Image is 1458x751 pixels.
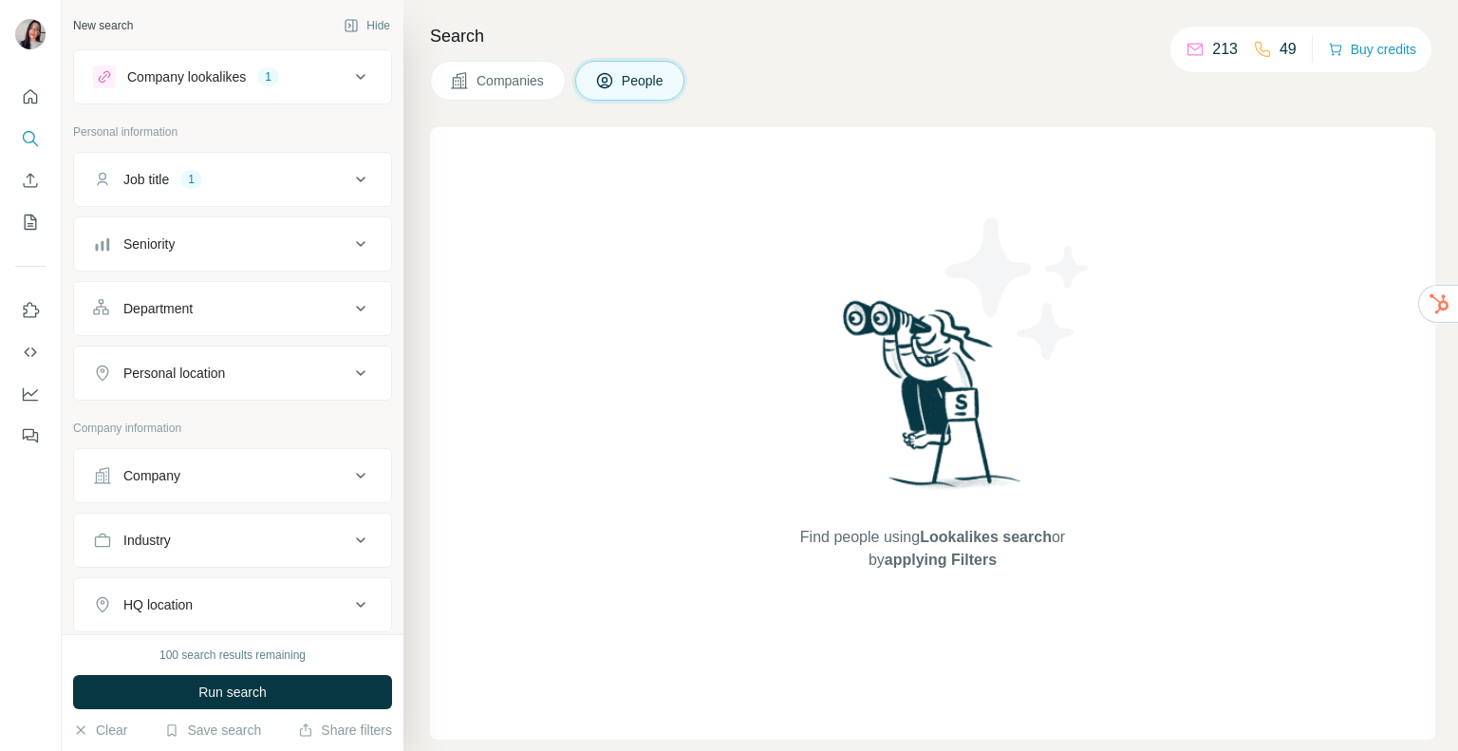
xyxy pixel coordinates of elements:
button: Clear [73,721,127,740]
div: New search [73,17,133,34]
span: People [622,71,665,90]
button: Use Surfe on LinkedIn [15,293,46,328]
div: HQ location [123,595,193,614]
div: 1 [257,68,279,85]
div: Industry [123,531,171,550]
button: My lists [15,205,46,239]
div: Department [123,299,193,318]
button: Share filters [298,721,392,740]
img: Avatar [15,19,46,49]
span: Lookalikes search [920,529,1052,545]
div: Job title [123,170,169,189]
p: Company information [73,420,392,437]
div: Company lookalikes [127,67,246,86]
button: Buy credits [1328,36,1416,63]
button: Run search [73,675,392,709]
span: applying Filters [885,552,997,568]
p: Personal information [73,123,392,141]
button: Hide [330,11,403,40]
button: Seniority [74,221,391,267]
span: Run search [198,683,267,702]
div: Seniority [123,235,175,253]
button: Search [15,122,46,156]
h4: Search [430,23,1435,49]
span: Companies [477,71,546,90]
button: Enrich CSV [15,163,46,197]
button: Feedback [15,419,46,453]
div: 1 [180,171,202,188]
button: Department [74,286,391,331]
button: Use Surfe API [15,335,46,369]
button: Dashboard [15,377,46,411]
img: Surfe Illustration - Stars [933,203,1104,374]
button: Save search [164,721,261,740]
img: Surfe Illustration - Woman searching with binoculars [834,295,1032,507]
button: Company [74,453,391,498]
button: Quick start [15,80,46,114]
p: 213 [1212,38,1238,61]
button: HQ location [74,582,391,628]
button: Personal location [74,350,391,396]
div: Company [123,466,180,485]
div: Personal location [123,364,225,383]
button: Job title1 [74,157,391,202]
div: 100 search results remaining [159,647,306,664]
button: Company lookalikes1 [74,54,391,100]
p: 49 [1280,38,1297,61]
button: Industry [74,517,391,563]
span: Find people using or by [780,526,1084,572]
